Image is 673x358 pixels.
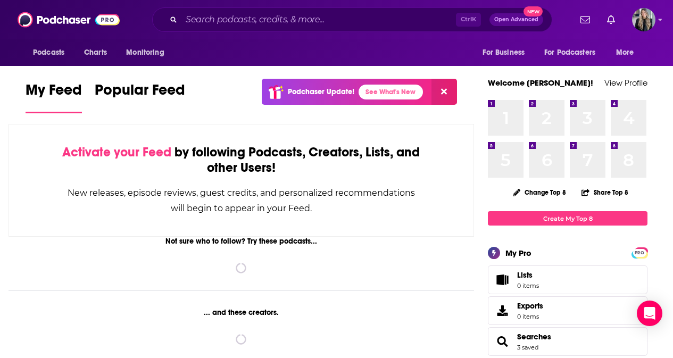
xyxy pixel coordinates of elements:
[126,45,164,60] span: Monitoring
[18,10,120,30] img: Podchaser - Follow, Share and Rate Podcasts
[517,301,543,311] span: Exports
[359,85,423,99] a: See What's New
[488,296,647,325] a: Exports
[288,87,354,96] p: Podchaser Update!
[489,13,543,26] button: Open AdvancedNew
[26,81,82,105] span: My Feed
[517,270,533,280] span: Lists
[517,332,551,342] a: Searches
[506,186,572,199] button: Change Top 8
[517,282,539,289] span: 0 items
[488,78,593,88] a: Welcome [PERSON_NAME]!
[62,145,420,176] div: by following Podcasts, Creators, Lists, and other Users!
[632,8,655,31] img: User Profile
[77,43,113,63] a: Charts
[544,45,595,60] span: For Podcasters
[524,6,543,16] span: New
[84,45,107,60] span: Charts
[632,8,655,31] button: Show profile menu
[492,303,513,318] span: Exports
[181,11,456,28] input: Search podcasts, credits, & more...
[119,43,178,63] button: open menu
[9,237,474,246] div: Not sure who to follow? Try these podcasts...
[517,313,543,320] span: 0 items
[537,43,611,63] button: open menu
[492,272,513,287] span: Lists
[637,301,662,326] div: Open Intercom Messenger
[488,211,647,226] a: Create My Top 8
[581,182,629,203] button: Share Top 8
[475,43,538,63] button: open menu
[609,43,647,63] button: open menu
[456,13,481,27] span: Ctrl K
[26,43,78,63] button: open menu
[95,81,185,113] a: Popular Feed
[488,327,647,356] span: Searches
[517,344,538,351] a: 3 saved
[633,249,646,257] span: PRO
[9,308,474,317] div: ... and these creators.
[488,265,647,294] a: Lists
[632,8,655,31] span: Logged in as MaggieWard
[62,144,171,160] span: Activate your Feed
[62,185,420,216] div: New releases, episode reviews, guest credits, and personalized recommendations will begin to appe...
[483,45,525,60] span: For Business
[517,270,539,280] span: Lists
[576,11,594,29] a: Show notifications dropdown
[494,17,538,22] span: Open Advanced
[152,7,552,32] div: Search podcasts, credits, & more...
[95,81,185,105] span: Popular Feed
[633,248,646,256] a: PRO
[33,45,64,60] span: Podcasts
[26,81,82,113] a: My Feed
[603,11,619,29] a: Show notifications dropdown
[492,334,513,349] a: Searches
[505,248,531,258] div: My Pro
[616,45,634,60] span: More
[604,78,647,88] a: View Profile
